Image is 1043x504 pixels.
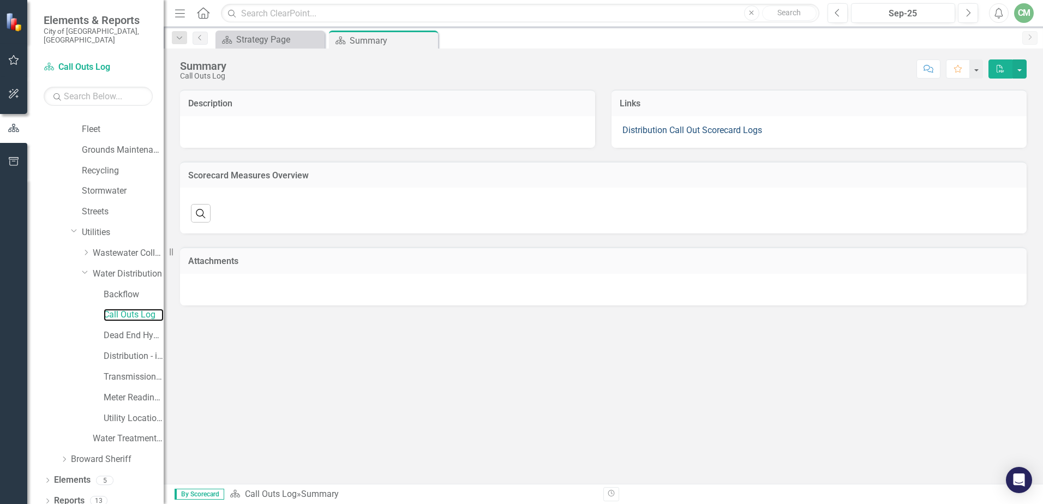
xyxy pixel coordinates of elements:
h3: Scorecard Measures Overview [188,171,1018,181]
a: Stormwater [82,185,164,197]
div: Sep-25 [855,7,951,20]
a: Distribution - inactive scorecard (combined with transmission in [DATE]) [104,350,164,363]
div: Call Outs Log [180,72,226,80]
h3: Links [620,99,1018,109]
button: Sep-25 [851,3,955,23]
img: ClearPoint Strategy [5,12,25,32]
a: Meter Reading ([PERSON_NAME]) [104,392,164,404]
a: Water Treatment Plant [93,433,164,445]
a: Strategy Page [218,33,322,46]
a: Grounds Maintenance [82,144,164,157]
a: Recycling [82,165,164,177]
div: Strategy Page [236,33,322,46]
a: Backflow [104,289,164,301]
a: Wastewater Collection [93,247,164,260]
a: Utilities [82,226,164,239]
span: Search [777,8,801,17]
div: Summary [180,60,226,72]
button: CM [1014,3,1034,23]
a: Utility Location Requests [104,412,164,425]
a: Distribution Call Out Scorecard Logs [622,125,762,135]
a: Call Outs Log [104,309,164,321]
div: Summary [301,489,339,499]
div: Open Intercom Messenger [1006,467,1032,493]
a: Elements [54,474,91,487]
div: Summary [350,34,435,47]
a: Water Distribution [93,268,164,280]
input: Search ClearPoint... [221,4,819,23]
button: Search [762,5,817,21]
span: By Scorecard [175,489,224,500]
a: Transmission and Distribution [104,371,164,383]
h3: Attachments [188,256,1018,266]
a: Broward Sheriff [71,453,164,466]
a: Dead End Hydrant Flushing Log [104,329,164,342]
a: Fleet [82,123,164,136]
div: 5 [96,476,113,485]
a: Streets [82,206,164,218]
h3: Description [188,99,587,109]
input: Search Below... [44,87,153,106]
small: City of [GEOGRAPHIC_DATA], [GEOGRAPHIC_DATA] [44,27,153,45]
a: Call Outs Log [44,61,153,74]
div: » [230,488,595,501]
a: Call Outs Log [245,489,297,499]
span: Elements & Reports [44,14,153,27]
